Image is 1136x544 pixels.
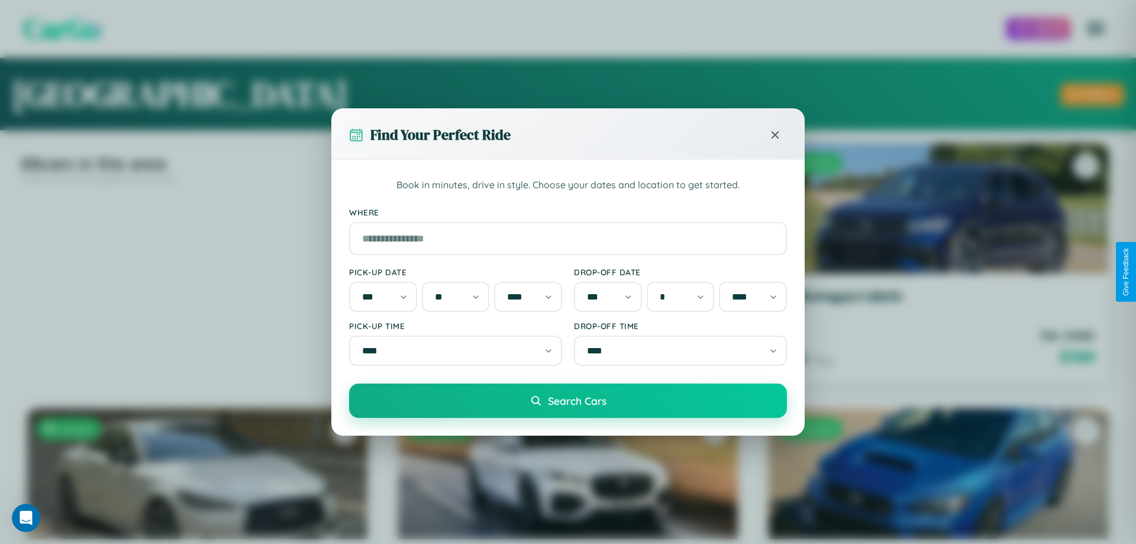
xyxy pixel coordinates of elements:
label: Drop-off Time [574,321,787,331]
h3: Find Your Perfect Ride [370,125,511,144]
button: Search Cars [349,384,787,418]
label: Where [349,207,787,217]
p: Book in minutes, drive in style. Choose your dates and location to get started. [349,178,787,193]
label: Pick-up Time [349,321,562,331]
label: Drop-off Date [574,267,787,277]
label: Pick-up Date [349,267,562,277]
span: Search Cars [548,394,606,407]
